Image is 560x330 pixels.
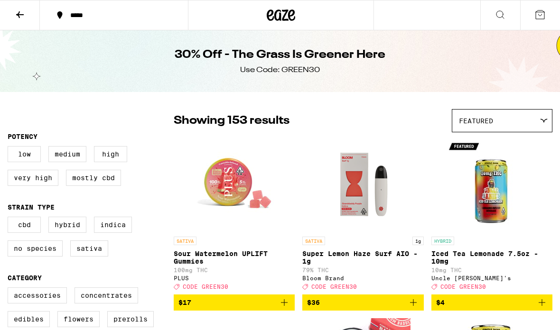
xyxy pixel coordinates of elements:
a: Open page for Sour Watermelon UPLIFT Gummies from PLUS [174,137,295,294]
label: Mostly CBD [66,170,121,186]
p: Showing 153 results [174,113,289,129]
span: $17 [178,299,191,306]
button: Add to bag [302,294,423,311]
label: Accessories [8,287,67,303]
p: 1g [412,237,424,245]
div: Bloom Brand [302,275,423,281]
span: CODE GREEN30 [440,284,486,290]
label: Low [8,146,41,162]
span: $4 [436,299,445,306]
label: Hybrid [48,217,86,233]
h1: 30% Off - The Grass Is Greener Here [175,47,385,63]
span: Featured [459,117,493,125]
label: Indica [94,217,132,233]
label: No Species [8,240,63,257]
p: SATIVA [174,237,196,245]
p: SATIVA [302,237,325,245]
p: Iced Tea Lemonade 7.5oz - 10mg [431,250,552,265]
label: CBD [8,217,41,233]
label: High [94,146,127,162]
label: Sativa [70,240,108,257]
p: 100mg THC [174,267,295,273]
legend: Potency [8,133,37,140]
span: CODE GREEN30 [183,284,228,290]
p: Super Lemon Haze Surf AIO - 1g [302,250,423,265]
div: Use Code: GREEN30 [240,65,320,75]
legend: Strain Type [8,203,55,211]
label: Edibles [8,311,50,327]
label: Very High [8,170,58,186]
div: PLUS [174,275,295,281]
a: Open page for Super Lemon Haze Surf AIO - 1g from Bloom Brand [302,137,423,294]
img: Bloom Brand - Super Lemon Haze Surf AIO - 1g [316,137,411,232]
img: PLUS - Sour Watermelon UPLIFT Gummies [187,137,282,232]
img: Uncle Arnie's - Iced Tea Lemonade 7.5oz - 10mg [444,137,539,232]
label: Medium [48,146,86,162]
p: 79% THC [302,267,423,273]
label: Prerolls [107,311,154,327]
span: CODE GREEN30 [311,284,357,290]
a: Open page for Iced Tea Lemonade 7.5oz - 10mg from Uncle Arnie's [431,137,552,294]
span: $36 [307,299,320,306]
button: Add to bag [431,294,552,311]
legend: Category [8,274,42,282]
label: Flowers [57,311,100,327]
p: 10mg THC [431,267,552,273]
div: Uncle [PERSON_NAME]'s [431,275,552,281]
p: HYBRID [431,237,454,245]
label: Concentrates [75,287,138,303]
p: Sour Watermelon UPLIFT Gummies [174,250,295,265]
button: Add to bag [174,294,295,311]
